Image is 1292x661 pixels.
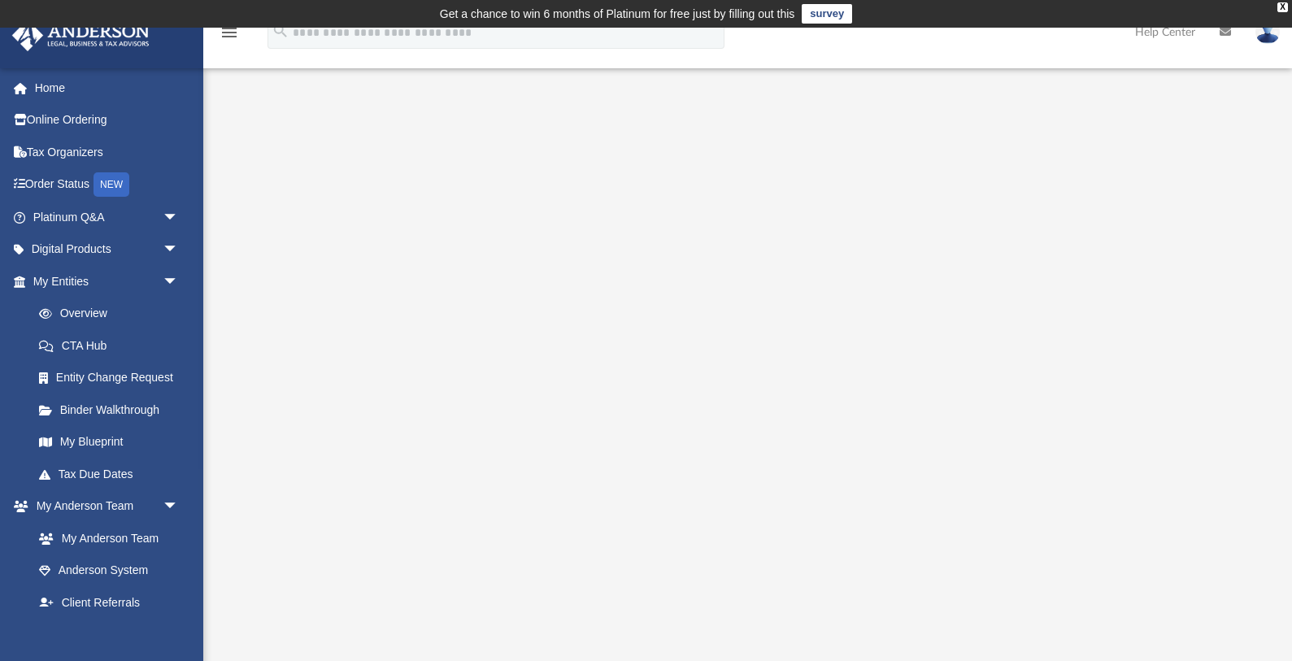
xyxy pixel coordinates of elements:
[11,104,203,137] a: Online Ordering
[163,201,195,234] span: arrow_drop_down
[802,4,852,24] a: survey
[11,72,203,104] a: Home
[272,22,289,40] i: search
[1255,20,1280,44] img: User Pic
[11,201,203,233] a: Platinum Q&Aarrow_drop_down
[163,233,195,267] span: arrow_drop_down
[94,172,129,197] div: NEW
[23,362,203,394] a: Entity Change Request
[163,265,195,298] span: arrow_drop_down
[23,554,195,587] a: Anderson System
[23,522,187,554] a: My Anderson Team
[440,4,795,24] div: Get a chance to win 6 months of Platinum for free just by filling out this
[1277,2,1288,12] div: close
[23,298,203,330] a: Overview
[11,265,203,298] a: My Entitiesarrow_drop_down
[220,23,239,42] i: menu
[7,20,154,51] img: Anderson Advisors Platinum Portal
[11,490,195,523] a: My Anderson Teamarrow_drop_down
[23,394,203,426] a: Binder Walkthrough
[23,329,203,362] a: CTA Hub
[23,426,195,459] a: My Blueprint
[11,168,203,202] a: Order StatusNEW
[23,586,195,619] a: Client Referrals
[220,31,239,42] a: menu
[23,458,203,490] a: Tax Due Dates
[11,136,203,168] a: Tax Organizers
[11,233,203,266] a: Digital Productsarrow_drop_down
[163,490,195,524] span: arrow_drop_down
